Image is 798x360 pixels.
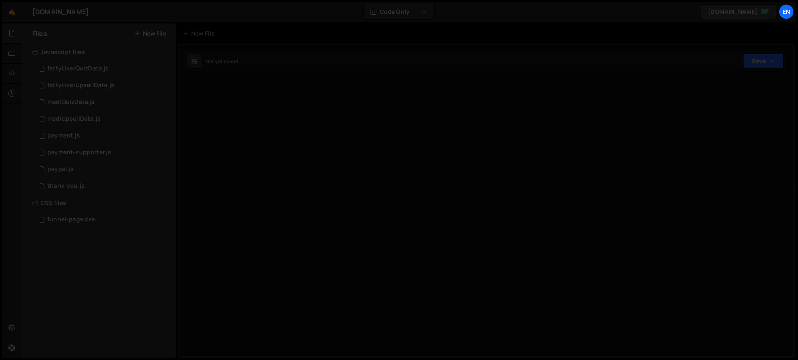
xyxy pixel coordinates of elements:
[32,94,176,111] div: 16956/46700.js
[701,4,776,19] a: [DOMAIN_NAME]
[47,166,74,173] div: paypal.js
[32,211,176,228] div: 16956/47008.css
[47,65,109,73] div: fattyLiverQuizData.js
[743,54,784,69] button: Save
[22,44,176,60] div: Javascript files
[2,2,22,22] a: 🤙
[47,149,111,156] div: payment-supporter.js
[32,111,176,127] div: 16956/46701.js
[364,4,434,19] button: Code Only
[47,98,95,106] div: mediQuizData.js
[32,77,176,94] div: 16956/46565.js
[32,161,176,178] div: 16956/46550.js
[32,127,176,144] div: 16956/46551.js
[47,216,95,223] div: funnel-page.css
[32,29,47,38] h2: Files
[32,144,176,161] div: 16956/46552.js
[135,30,166,37] button: New File
[32,60,176,77] div: 16956/46566.js
[183,29,218,38] div: New File
[47,182,85,190] div: thank-you.js
[22,194,176,211] div: CSS files
[47,115,101,123] div: mediUpsellData.js
[47,82,114,89] div: fattyLiverUpsellData.js
[205,58,238,65] div: Not yet saved
[47,132,80,140] div: payment.js
[779,4,794,19] a: En
[32,7,89,17] div: [DOMAIN_NAME]
[32,178,176,194] div: 16956/46524.js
